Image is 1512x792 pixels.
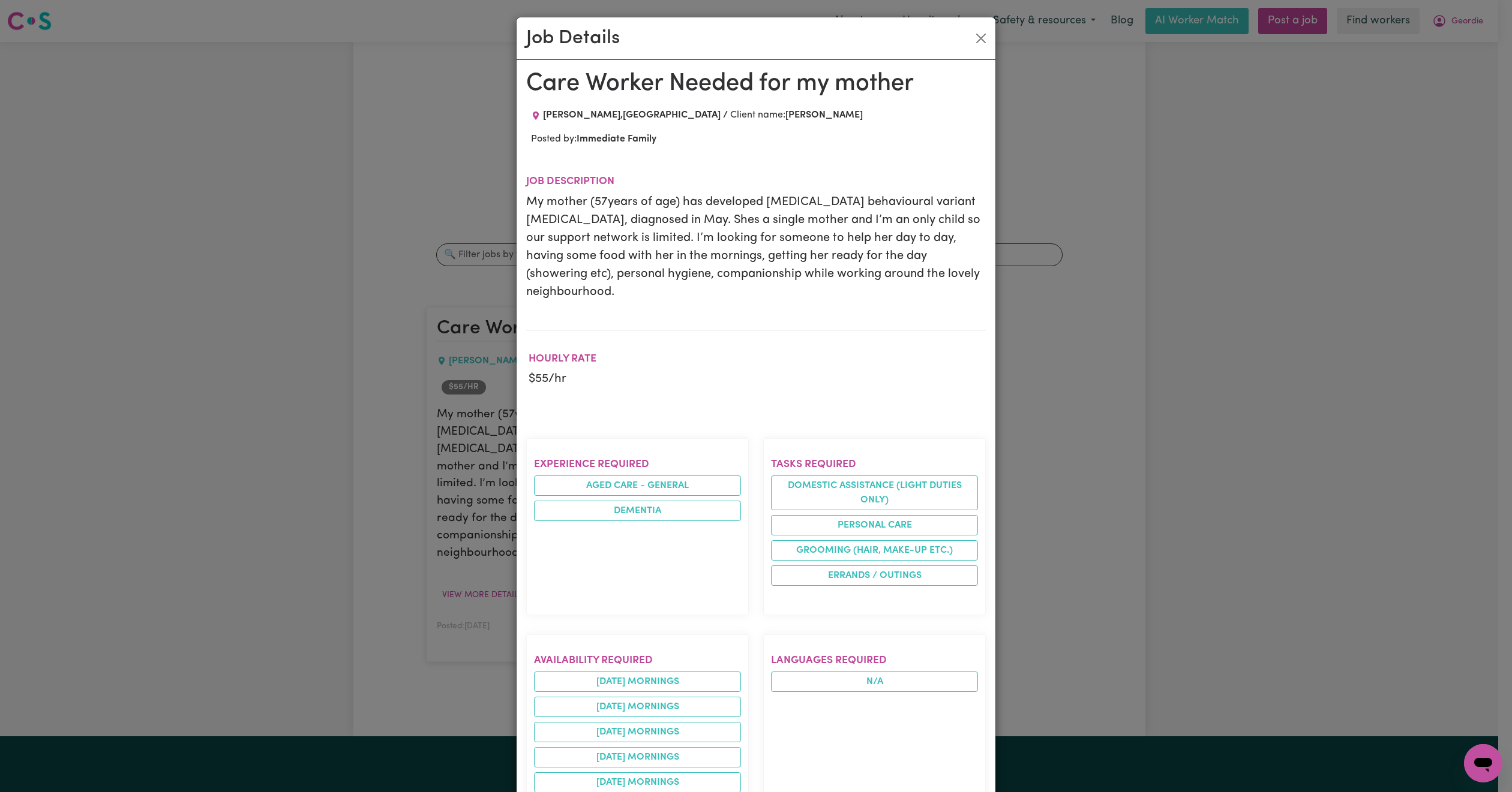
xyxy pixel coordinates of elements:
[534,747,741,767] li: [DATE] mornings
[529,353,596,365] h2: Hourly Rate
[531,134,656,144] span: Posted by:
[534,475,741,496] li: Aged care - General
[785,110,863,120] b: [PERSON_NAME]
[543,110,721,120] span: [PERSON_NAME] , [GEOGRAPHIC_DATA]
[534,697,741,717] li: [DATE] mornings
[771,540,978,561] li: Grooming (hair, make-up etc.)
[526,193,986,301] p: My mother (57years of age) has developed [MEDICAL_DATA] behavioural variant [MEDICAL_DATA], diagn...
[1464,744,1502,782] iframe: Button to launch messaging window, conversation in progress
[577,134,656,144] b: Immediate Family
[971,29,991,48] button: Close
[526,108,725,122] div: Job location: RUSSELL LEA, New South Wales
[771,671,978,692] span: N/A
[529,370,596,388] p: $ 55 /hr
[534,458,741,471] h2: Experience required
[771,565,978,586] li: Errands / Outings
[771,458,978,471] h2: Tasks required
[725,108,868,122] div: Client name:
[526,27,620,50] h2: Job Details
[534,671,741,692] li: [DATE] mornings
[534,654,741,667] h2: Availability required
[534,501,741,521] li: Dementia
[526,70,986,98] h1: Care Worker Needed for my mother
[526,175,986,188] h2: Job description
[771,515,978,535] li: Personal care
[771,475,978,510] li: Domestic assistance (light duties only)
[534,722,741,742] li: [DATE] mornings
[771,654,978,667] h2: Languages required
